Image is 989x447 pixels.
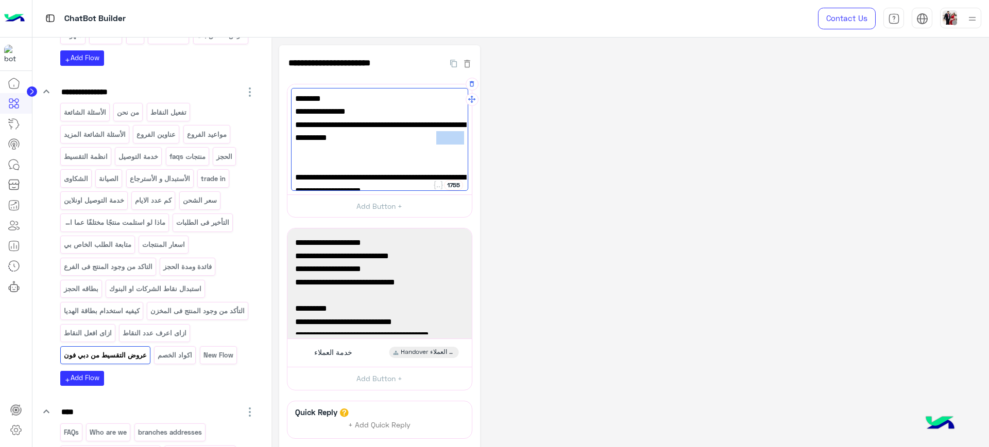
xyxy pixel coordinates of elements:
[466,93,479,106] button: Drag
[64,377,71,383] i: add
[63,327,112,339] p: ازاى افعل النقاط
[63,151,108,163] p: انظمة التقسيط
[943,10,957,25] img: userImage
[922,406,958,442] img: hulul-logo.png
[818,8,876,29] a: Contact Us
[63,239,132,251] p: متابعة الطلب الخاص بي
[341,417,418,433] button: + Add Quick Reply
[202,349,234,361] p: New Flow
[98,173,120,185] p: الصيانة
[44,12,57,25] img: tab
[64,57,71,63] i: add
[116,106,140,118] p: من نحن
[118,151,159,163] p: خدمة التوصيل
[63,349,147,361] p: عروض التقسيط من دبي فون
[216,151,233,163] p: الحجز
[168,151,206,163] p: منتجات faqs
[89,426,128,438] p: Who are we
[64,12,126,26] p: ChatBot Builder
[445,57,462,69] button: Duplicate Flow
[916,13,928,25] img: tab
[150,305,246,317] p: التأكد من وجود المنتج فى المخزن
[287,367,472,390] button: Add Button +
[462,57,472,69] button: Delete Flow
[63,129,126,140] p: الأسئلة الشائعة المزيد
[883,8,904,29] a: tab
[966,12,979,25] img: profile
[444,180,463,190] div: 1755
[182,194,217,206] p: سعر الشحن
[295,171,464,210] span: ✅TRU: خصم 50% من سعر الكاش بدون مصاريف، من 5 لـ15 أغسطس، في الفروع وأونلاين.
[348,420,411,429] span: + Add Quick Reply
[466,78,479,91] button: Delete Message
[314,348,352,357] span: خدمة العملاء
[295,262,464,276] span: - 6 أشهر بسعر الخصم
[176,217,230,228] p: التأخير فى الطلبات
[295,249,464,263] span: التقسيط بدون فوائد بدون مصاريف
[295,302,464,315] span: ✅ بنك CIB
[63,173,89,185] p: الشكاوى
[4,8,25,29] img: Logo
[293,407,340,417] h6: Quick Reply
[63,426,79,438] p: FAQs
[129,173,191,185] p: الأستبدال و الأسترجاع
[295,328,464,342] span: - [DATE] شهر بسعر الخصم لجميع المنتجات
[149,106,187,118] p: تفعيل النقاط
[200,173,227,185] p: trade in
[137,426,202,438] p: branches addresses
[389,347,458,358] div: Handover خدمة العملاء
[287,194,472,218] button: Add Button +
[295,315,464,329] span: التقسيط بدون فوائد بدون مصاريف
[142,239,186,251] p: اسعار المنتجات
[295,118,464,145] span: 6 شهور بدون فوائد، 3% مصاريف فقط، متاحة بالفروع من 1 لـ [DATE].
[60,50,104,65] button: addAdd Flow
[122,327,187,339] p: ازاى اعرف عدد النقاط
[134,194,173,206] p: كم عدد الايام
[433,180,444,190] button: Add user attribute
[888,13,900,25] img: tab
[63,261,153,273] p: التاكد من وجود المنتج فى الفرع
[63,194,125,206] p: خدمة التوصيل اونلاين
[63,217,166,228] p: ماذا لو استلمت منتجًا مختلفًا عما اشتريت؟
[136,129,177,140] p: عناوين الفروع
[63,305,140,317] p: كيفيه استخدام بطاقة الهديا
[295,276,464,289] span: - 12/ 18 / 24 شهر بسعر قبل الخصم
[295,236,464,249] span: ✅ البنك الأهلي المصري
[186,129,227,140] p: مواعيد الفروع
[60,371,104,386] button: addAdd Flow
[63,106,107,118] p: الأسئلة الشائعة
[40,405,53,418] i: keyboard_arrow_down
[157,349,193,361] p: اكواد الخصم
[401,348,454,357] span: Handover خدمة العملاء
[295,105,464,118] span: عرض لفتره محدودة
[4,45,23,63] img: 1403182699927242
[109,283,202,295] p: استبدال نقاط الشركات او البنوك
[40,85,53,98] i: keyboard_arrow_down
[163,261,213,273] p: فائدة ومدة الحجز
[63,283,99,295] p: بطاقه الحجز
[295,92,464,105] span: ✅حالا :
